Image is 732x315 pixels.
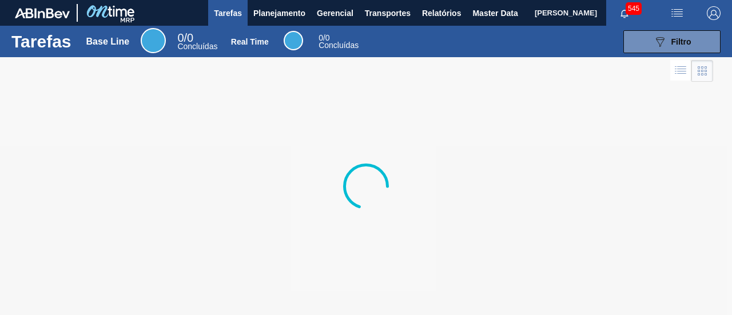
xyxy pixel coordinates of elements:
[606,5,643,21] button: Notificações
[177,31,184,44] span: 0
[253,6,305,20] span: Planejamento
[177,31,193,44] span: / 0
[214,6,242,20] span: Tarefas
[177,33,217,50] div: Base Line
[319,33,323,42] span: 0
[319,41,359,50] span: Concluídas
[86,37,130,47] div: Base Line
[317,6,353,20] span: Gerencial
[284,31,303,50] div: Real Time
[623,30,721,53] button: Filtro
[319,34,359,49] div: Real Time
[141,28,166,53] div: Base Line
[626,2,642,15] span: 545
[472,6,518,20] span: Master Data
[319,33,329,42] span: / 0
[231,37,269,46] div: Real Time
[365,6,411,20] span: Transportes
[707,6,721,20] img: Logout
[671,37,691,46] span: Filtro
[177,42,217,51] span: Concluídas
[15,8,70,18] img: TNhmsLtSVTkK8tSr43FrP2fwEKptu5GPRR3wAAAABJRU5ErkJggg==
[670,6,684,20] img: userActions
[11,35,71,48] h1: Tarefas
[422,6,461,20] span: Relatórios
